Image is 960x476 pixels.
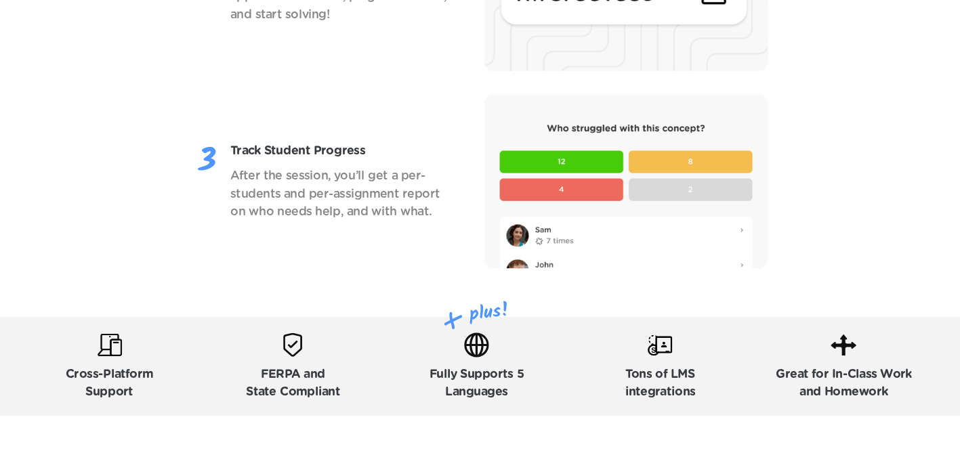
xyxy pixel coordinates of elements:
[271,375,356,408] p: FERPA and State Compliant
[438,375,523,408] p: Fully Supports 5 Languages
[257,173,456,189] p: Track Student Progress
[614,375,678,408] p: Tons of LMS integrations
[257,196,456,244] p: After the session, you’ll get a per-students and per-assignment report on who needs help, and wit...
[257,17,456,66] p: Students just need to download the app on their device, plug in the code, and start solving!
[751,375,875,408] p: Great for In-Class Work and Homework
[108,375,187,408] p: Cross-Platform Support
